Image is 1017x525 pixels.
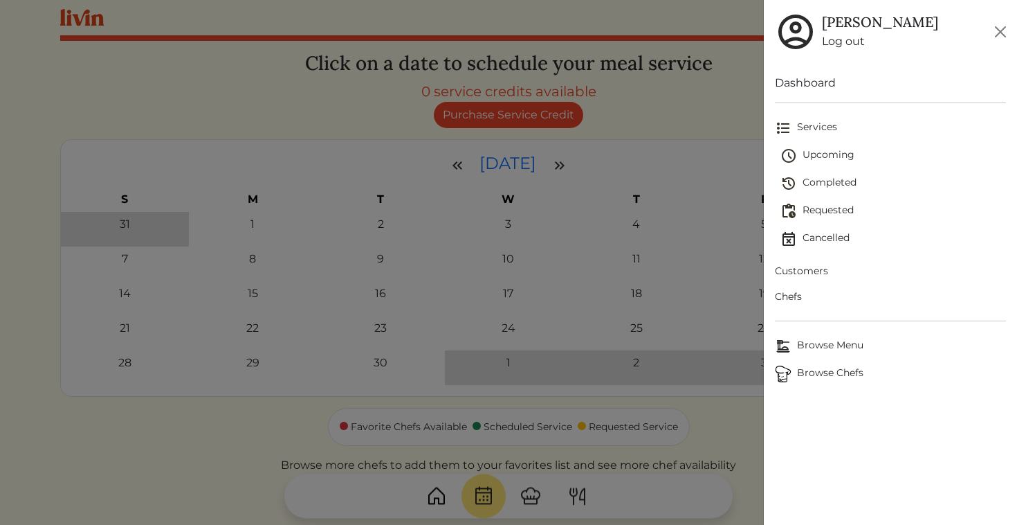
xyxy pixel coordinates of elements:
[780,203,1007,220] span: Requested
[775,75,1007,91] a: Dashboard
[822,14,938,30] h5: [PERSON_NAME]
[780,142,1007,170] a: Upcoming
[775,258,1007,284] a: Customers
[780,175,1007,192] span: Completed
[775,366,1007,382] span: Browse Chefs
[775,120,1007,136] span: Services
[780,197,1007,225] a: Requested
[775,366,791,382] img: Browse Chefs
[780,170,1007,197] a: Completed
[780,148,797,164] img: schedule-fa401ccd6b27cf58db24c3bb5584b27dcd8bd24ae666a918e1c6b4ae8c451a22.svg
[775,11,816,53] img: user_account-e6e16d2ec92f44fc35f99ef0dc9cddf60790bfa021a6ecb1c896eb5d2907b31c.svg
[775,338,791,355] img: Browse Menu
[780,231,1007,247] span: Cancelled
[822,33,938,50] a: Log out
[780,203,797,220] img: pending_actions-fd19ce2ea80609cc4d7bbea353f93e2f363e46d0f816104e4e0650fdd7f915cf.svg
[775,114,1007,142] a: Services
[780,231,797,247] img: event_cancelled-67e280bd0a9e072c26133efab016668ee6d7272ad66fa3c7eb58af48b074a3a4.svg
[775,332,1007,360] a: Browse MenuBrowse Menu
[780,225,1007,253] a: Cancelled
[780,148,1007,164] span: Upcoming
[775,120,791,136] img: format_list_bulleted-ebc7f0161ee23162107b508e562e81cd567eeab2455044221954b09d19068e74.svg
[775,360,1007,388] a: ChefsBrowse Chefs
[780,175,797,192] img: history-2b446bceb7e0f53b931186bf4c1776ac458fe31ad3b688388ec82af02103cd45.svg
[989,21,1011,43] button: Close
[775,264,1007,278] span: Customers
[775,284,1007,310] a: Chefs
[775,338,1007,355] span: Browse Menu
[775,290,1007,304] span: Chefs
